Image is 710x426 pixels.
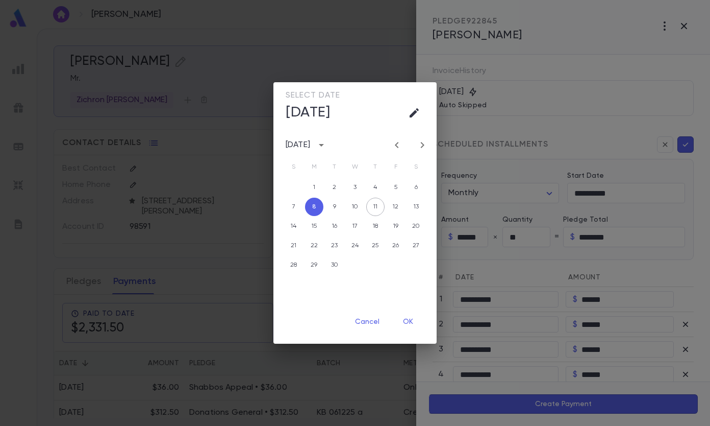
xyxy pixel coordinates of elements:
button: 20 [407,217,425,235]
button: calendar view is open, go to text input view [404,103,424,123]
button: 10 [346,198,364,216]
button: 11 [366,198,385,216]
button: 27 [407,236,425,255]
button: OK [392,312,424,332]
h4: [DATE] [286,104,330,121]
button: 9 [325,198,344,216]
span: Thursday [366,157,385,177]
button: 12 [387,198,405,216]
button: 5 [387,178,405,197]
span: Wednesday [346,157,364,177]
button: 21 [285,236,303,255]
span: Friday [387,157,405,177]
span: Sunday [285,157,303,177]
button: calendar view is open, switch to year view [313,137,329,153]
button: Next month [414,137,430,153]
button: 17 [346,217,364,235]
button: 22 [305,236,323,255]
button: 28 [285,256,303,274]
button: 4 [366,178,385,197]
button: 8 [305,198,323,216]
button: 1 [305,178,323,197]
button: 30 [325,256,344,274]
button: 14 [285,217,303,235]
button: 24 [346,236,364,255]
button: 25 [366,236,385,255]
button: 19 [387,217,405,235]
span: Monday [305,157,323,177]
button: 2 [325,178,344,197]
button: 29 [305,256,323,274]
button: 3 [346,178,364,197]
button: 13 [407,198,425,216]
span: Select date [286,90,340,101]
button: Cancel [347,312,388,332]
button: 6 [407,178,425,197]
div: [DATE] [286,140,310,150]
button: 26 [387,236,405,255]
button: 15 [305,217,323,235]
button: 7 [285,198,303,216]
button: 18 [366,217,385,235]
span: Saturday [407,157,425,177]
button: 16 [325,217,344,235]
button: 23 [325,236,344,255]
span: Tuesday [325,157,344,177]
button: Previous month [389,137,405,153]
